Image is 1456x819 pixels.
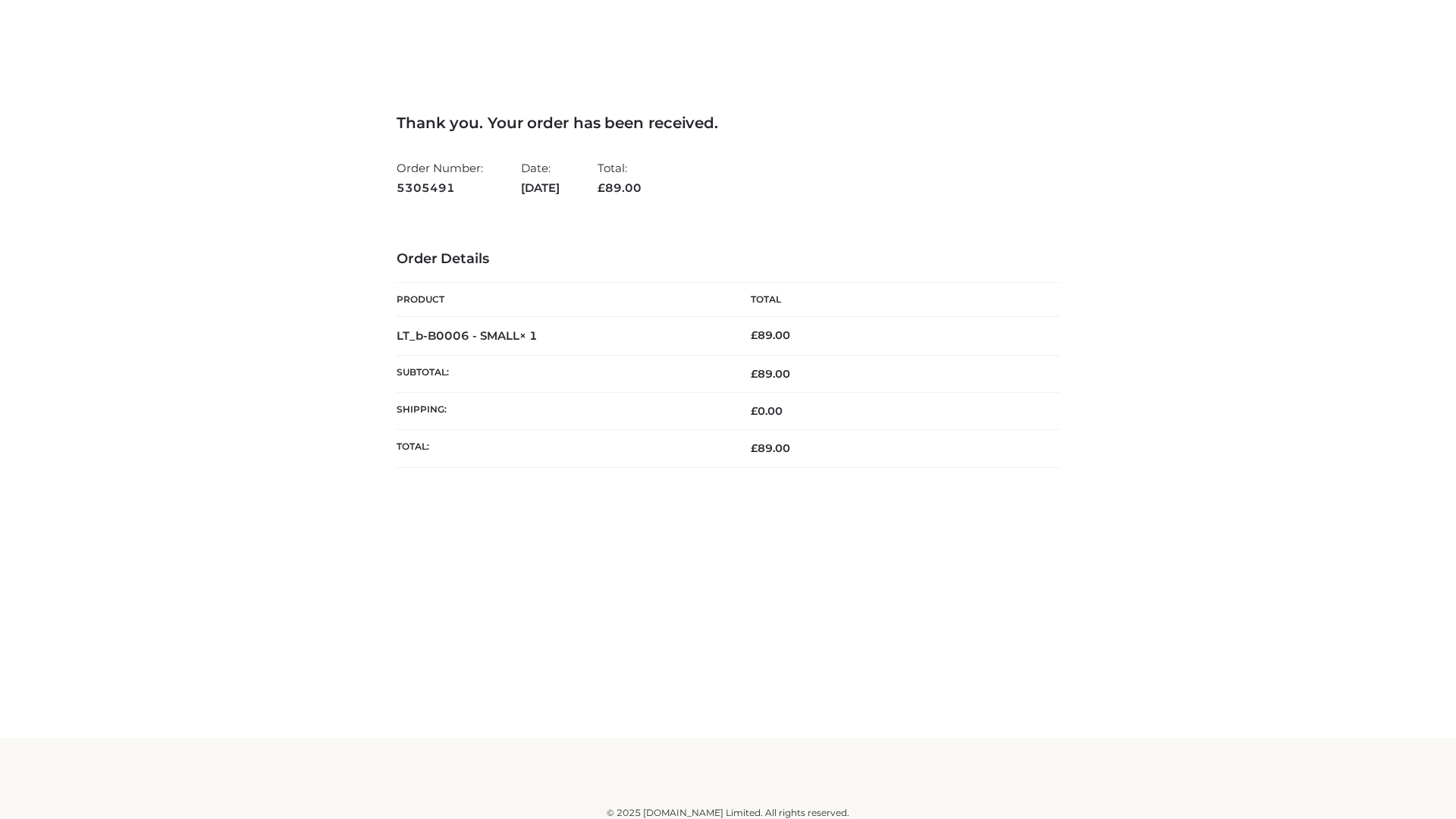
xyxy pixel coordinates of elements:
[751,367,758,381] span: £
[397,355,728,392] th: Subtotal:
[751,441,758,455] span: £
[728,283,1059,317] th: Total
[751,367,790,381] span: 89.00
[751,404,783,418] bdi: 0.00
[598,180,642,195] span: 89.00
[598,155,642,201] li: Total:
[751,404,758,418] span: £
[751,328,790,342] bdi: 89.00
[397,283,728,317] th: Product
[397,328,538,343] strong: LT_b-B0006 - SMALL
[397,155,483,201] li: Order Number:
[521,155,560,201] li: Date:
[397,393,728,430] th: Shipping:
[519,328,538,343] strong: × 1
[397,178,483,198] strong: 5305491
[598,180,605,195] span: £
[397,430,728,467] th: Total:
[521,178,560,198] strong: [DATE]
[397,251,1059,268] h3: Order Details
[751,441,790,455] span: 89.00
[751,328,758,342] span: £
[397,114,1059,132] h3: Thank you. Your order has been received.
